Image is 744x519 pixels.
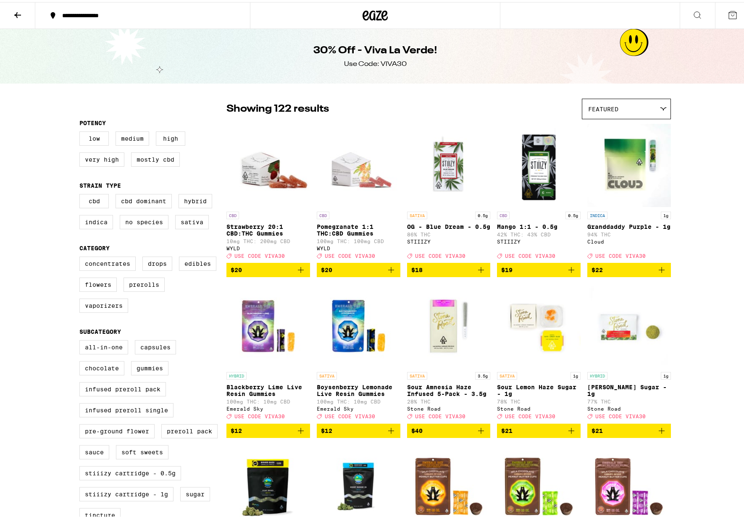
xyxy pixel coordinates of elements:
a: Open page for Sour Amnesia Haze Infused 5-Pack - 3.5g from Stone Road [407,282,491,421]
button: Add to bag [407,261,491,275]
span: $22 [592,265,603,271]
label: Sauce [79,443,109,457]
a: Open page for Blackberry Lime Live Resin Gummies from Emerald Sky [226,282,310,421]
label: Medium [116,129,149,144]
label: No Species [120,213,168,227]
p: CBD [226,210,239,217]
label: All-In-One [79,338,128,352]
label: Vaporizers [79,296,128,311]
span: $21 [592,425,603,432]
p: Granddaddy Purple - 1g [587,221,671,228]
p: HYBRID [587,370,607,377]
label: Flowers [79,275,117,290]
span: Hi. Need any help? [5,6,60,13]
label: Soft Sweets [116,443,168,457]
p: 0.5g [475,210,490,217]
button: Add to bag [587,261,671,275]
div: WYLD [317,244,400,249]
span: $12 [231,425,242,432]
label: Infused Preroll Single [79,401,174,415]
p: Boysenberry Lemonade Live Resin Gummies [317,382,400,395]
p: Mango 1:1 - 0.5g [497,221,581,228]
label: Chocolate [79,359,124,373]
p: OG - Blue Dream - 0.5g [407,221,491,228]
p: 100mg THC: 100mg CBD [317,236,400,242]
div: Emerald Sky [226,404,310,409]
p: 0.5g [565,210,581,217]
label: Hybrid [179,192,212,206]
label: Concentrates [79,254,136,269]
img: Emerald Sky - Boysenberry Lemonade Live Resin Gummies [317,282,400,366]
img: STIIIZY - OG - Blue Dream - 0.5g [407,121,491,205]
span: USE CODE VIVA30 [234,412,285,417]
a: Open page for Mango 1:1 - 0.5g from STIIIZY [497,121,581,261]
img: Stone Road - Sour Amnesia Haze Infused 5-Pack - 3.5g [407,282,491,366]
p: Sour Lemon Haze Sugar - 1g [497,382,581,395]
p: Pomegranate 1:1 THC:CBD Gummies [317,221,400,235]
a: Open page for Sour Lemon Haze Sugar - 1g from Stone Road [497,282,581,421]
button: Add to bag [587,422,671,436]
a: Open page for Strawberry 20:1 CBD:THC Gummies from WYLD [226,121,310,261]
span: USE CODE VIVA30 [415,412,465,417]
p: 1g [570,370,581,377]
p: SATIVA [497,370,517,377]
button: Add to bag [226,422,310,436]
p: 78% THC [497,397,581,402]
img: WYLD - Strawberry 20:1 CBD:THC Gummies [226,121,310,205]
p: CBD [317,210,329,217]
a: Open page for Pomegranate 1:1 THC:CBD Gummies from WYLD [317,121,400,261]
p: SATIVA [407,210,427,217]
label: Low [79,129,109,144]
span: $19 [501,265,513,271]
p: Sour Amnesia Haze Infused 5-Pack - 3.5g [407,382,491,395]
label: Prerolls [124,275,165,290]
p: [PERSON_NAME] Sugar - 1g [587,382,671,395]
div: Cloud [587,237,671,242]
span: USE CODE VIVA30 [595,412,646,417]
label: Gummies [131,359,168,373]
p: 42% THC: 43% CBD [497,230,581,235]
a: Open page for Oreo Biscotti Sugar - 1g from Stone Road [587,282,671,421]
p: 1g [661,210,671,217]
legend: Potency [79,118,106,124]
p: HYBRID [226,370,247,377]
span: $40 [411,425,423,432]
p: Showing 122 results [226,100,329,114]
p: Strawberry 20:1 CBD:THC Gummies [226,221,310,235]
button: Add to bag [317,422,400,436]
div: Stone Road [407,404,491,409]
p: CBD [497,210,510,217]
button: Add to bag [226,261,310,275]
label: STIIIZY Cartridge - 1g [79,485,174,499]
p: 10mg THC: 200mg CBD [226,236,310,242]
a: Open page for Boysenberry Lemonade Live Resin Gummies from Emerald Sky [317,282,400,421]
p: 28% THC [407,397,491,402]
label: CBD Dominant [116,192,172,206]
p: 86% THC [407,230,491,235]
button: Add to bag [317,261,400,275]
span: $18 [411,265,423,271]
span: USE CODE VIVA30 [595,251,646,257]
span: Featured [588,104,618,110]
h1: 30% Off - Viva La Verde! [313,42,437,56]
img: Stone Road - Sour Lemon Haze Sugar - 1g [497,282,581,366]
p: SATIVA [407,370,427,377]
label: Sugar [180,485,210,499]
p: 100mg THC: 10mg CBD [226,397,310,402]
img: Emerald Sky - Blackberry Lime Live Resin Gummies [226,282,310,366]
button: Add to bag [497,261,581,275]
span: $21 [501,425,513,432]
label: CBD [79,192,109,206]
legend: Category [79,243,110,249]
div: Stone Road [497,404,581,409]
div: WYLD [226,244,310,249]
p: 94% THC [587,230,671,235]
label: Sativa [175,213,209,227]
img: Stone Road - Oreo Biscotti Sugar - 1g [587,282,671,366]
img: STIIIZY - Mango 1:1 - 0.5g [497,121,581,205]
div: STIIIZY [497,237,581,242]
span: $12 [321,425,332,432]
p: Blackberry Lime Live Resin Gummies [226,382,310,395]
button: Add to bag [497,422,581,436]
label: STIIIZY Cartridge - 0.5g [79,464,181,478]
